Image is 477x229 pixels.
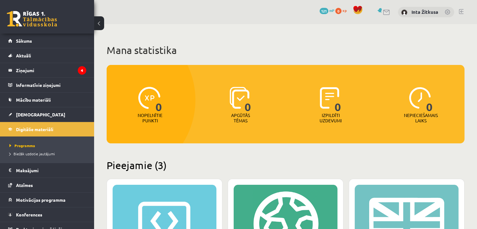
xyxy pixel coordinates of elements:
a: Programma [9,143,88,148]
span: 0 [335,87,341,113]
span: Sākums [16,38,32,44]
a: Motivācijas programma [8,193,86,207]
a: Aktuāli [8,48,86,63]
h2: Pieejamie (3) [107,159,464,171]
img: Inta Žitkusa [401,9,407,16]
a: 121 mP [320,8,334,13]
span: 0 [335,8,342,14]
p: Apgūtās tēmas [228,113,253,123]
a: Ziņojumi4 [8,63,86,77]
a: Digitālie materiāli [8,122,86,136]
a: Informatīvie ziņojumi [8,78,86,92]
a: 0 xp [335,8,350,13]
a: Konferences [8,207,86,222]
legend: Ziņojumi [16,63,86,77]
legend: Maksājumi [16,163,86,178]
i: 4 [78,66,86,75]
img: icon-completed-tasks-ad58ae20a441b2904462921112bc710f1caf180af7a3daa7317a5a94f2d26646.svg [320,87,339,109]
img: icon-clock-7be60019b62300814b6bd22b8e044499b485619524d84068768e800edab66f18.svg [409,87,431,109]
img: icon-xp-0682a9bc20223a9ccc6f5883a126b849a74cddfe5390d2b41b4391c66f2066e7.svg [138,87,160,109]
a: Atzīmes [8,178,86,192]
a: Mācību materiāli [8,93,86,107]
a: Maksājumi [8,163,86,178]
span: mP [329,8,334,13]
p: Izpildīti uzdevumi [318,113,343,123]
span: 0 [156,87,162,113]
span: Atzīmes [16,182,33,188]
h1: Mana statistika [107,44,464,56]
a: Inta Žitkusa [411,9,438,15]
span: [DEMOGRAPHIC_DATA] [16,112,65,117]
span: Motivācijas programma [16,197,66,203]
p: Nopelnītie punkti [138,113,162,123]
a: [DEMOGRAPHIC_DATA] [8,107,86,122]
a: Sākums [8,34,86,48]
legend: Informatīvie ziņojumi [16,78,86,92]
img: icon-learned-topics-4a711ccc23c960034f471b6e78daf4a3bad4a20eaf4de84257b87e66633f6470.svg [230,87,249,109]
a: Biežāk uzdotie jautājumi [9,151,88,157]
span: 121 [320,8,328,14]
span: Konferences [16,212,42,217]
span: 0 [245,87,251,113]
span: Biežāk uzdotie jautājumi [9,151,55,156]
p: Nepieciešamais laiks [404,113,438,123]
span: Aktuāli [16,53,31,58]
span: xp [342,8,347,13]
span: Mācību materiāli [16,97,51,103]
span: Programma [9,143,35,148]
span: Digitālie materiāli [16,126,53,132]
a: Rīgas 1. Tālmācības vidusskola [7,11,57,27]
span: 0 [426,87,433,113]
